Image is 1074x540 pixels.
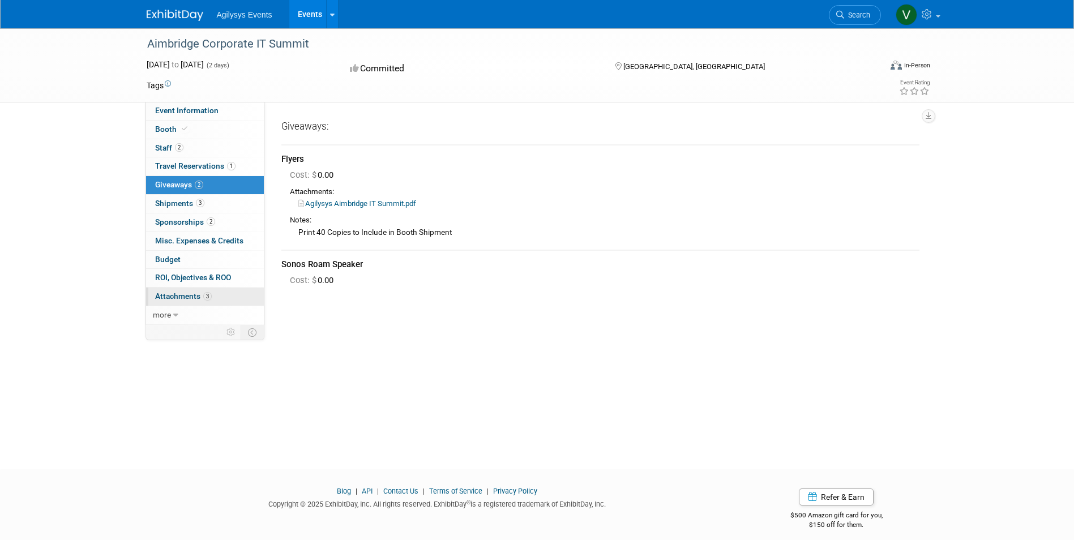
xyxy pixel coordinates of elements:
span: Cost: $ [290,275,318,285]
a: ROI, Objectives & ROO [146,269,264,287]
span: Staff [155,143,183,152]
span: [GEOGRAPHIC_DATA], [GEOGRAPHIC_DATA] [623,62,765,71]
div: $150 off for them. [745,520,928,530]
span: Shipments [155,199,204,208]
sup: ® [467,499,470,505]
span: 3 [203,292,212,301]
td: Personalize Event Tab Strip [221,325,241,340]
div: Flyers [281,153,919,165]
a: Terms of Service [429,487,482,495]
span: [DATE] [DATE] [147,60,204,69]
div: Aimbridge Corporate IT Summit [143,34,864,54]
span: Sponsorships [155,217,215,226]
span: Search [844,11,870,19]
div: Event Rating [899,80,930,85]
span: | [353,487,360,495]
a: Travel Reservations1 [146,157,264,175]
span: Event Information [155,106,219,115]
a: Budget [146,251,264,269]
span: Travel Reservations [155,161,236,170]
span: more [153,310,171,319]
span: Agilysys Events [217,10,272,19]
div: Committed [346,59,597,79]
a: Booth [146,121,264,139]
span: 0.00 [290,170,338,180]
div: Print 40 Copies to Include in Booth Shipment [290,226,919,238]
div: $500 Amazon gift card for you, [745,503,928,529]
div: Attachments: [290,187,919,198]
span: Cost: $ [290,170,318,180]
span: Misc. Expenses & Credits [155,236,243,245]
img: Format-Inperson.png [891,61,902,70]
a: more [146,306,264,324]
span: | [420,487,427,495]
span: Budget [155,255,181,264]
a: Contact Us [383,487,418,495]
div: Sonos Roam Speaker [281,259,919,271]
img: ExhibitDay [147,10,203,21]
a: Event Information [146,102,264,120]
a: Misc. Expenses & Credits [146,232,264,250]
img: Victoria Telesco [896,4,917,25]
a: Giveaways2 [146,176,264,194]
a: API [362,487,373,495]
span: Giveaways [155,180,203,189]
a: Blog [337,487,351,495]
span: Booth [155,125,190,134]
div: Copyright © 2025 ExhibitDay, Inc. All rights reserved. ExhibitDay is a registered trademark of Ex... [147,496,729,509]
a: Refer & Earn [799,488,874,505]
div: Notes: [290,215,919,226]
a: Shipments3 [146,195,264,213]
span: 2 [195,181,203,189]
span: Attachments [155,292,212,301]
a: Attachments3 [146,288,264,306]
span: 3 [196,199,204,207]
td: Tags [147,80,171,91]
div: Event Format [814,59,931,76]
span: 2 [207,217,215,226]
span: 0.00 [290,275,338,285]
span: | [484,487,491,495]
span: (2 days) [206,62,229,69]
div: Giveaways: [281,120,919,138]
span: to [170,60,181,69]
i: Booth reservation complete [182,126,187,132]
div: In-Person [904,61,930,70]
span: 1 [227,162,236,170]
a: Staff2 [146,139,264,157]
span: | [374,487,382,495]
a: Sponsorships2 [146,213,264,232]
a: Privacy Policy [493,487,537,495]
a: Search [829,5,881,25]
span: 2 [175,143,183,152]
td: Toggle Event Tabs [241,325,264,340]
span: ROI, Objectives & ROO [155,273,231,282]
a: Agilysys Aimbridge IT Summit.pdf [298,199,416,208]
